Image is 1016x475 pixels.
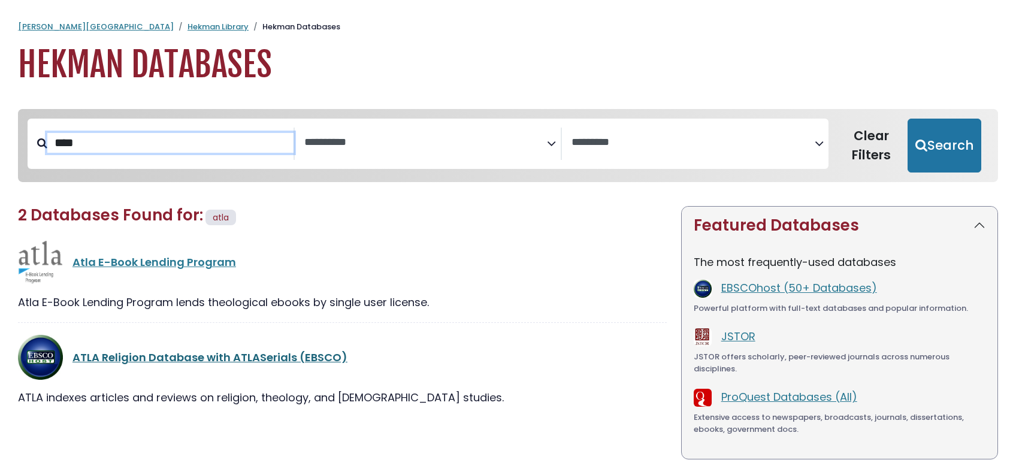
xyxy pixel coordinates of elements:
[213,211,229,223] span: atla
[721,329,755,344] a: JSTOR
[721,389,857,404] a: ProQuest Databases (All)
[249,21,340,33] li: Hekman Databases
[18,294,667,310] div: Atla E-Book Lending Program lends theological ebooks by single user license.
[18,204,203,226] span: 2 Databases Found for:
[694,254,985,270] p: The most frequently-used databases
[47,133,294,153] input: Search database by title or keyword
[304,137,547,149] textarea: Search
[682,207,997,244] button: Featured Databases
[836,119,908,173] button: Clear Filters
[72,255,236,270] a: Atla E-Book Lending Program
[694,302,985,314] div: Powerful platform with full-text databases and popular information.
[908,119,981,173] button: Submit for Search Results
[721,280,877,295] a: EBSCOhost (50+ Databases)
[18,21,174,32] a: [PERSON_NAME][GEOGRAPHIC_DATA]
[18,21,998,33] nav: breadcrumb
[18,45,998,85] h1: Hekman Databases
[694,412,985,435] div: Extensive access to newspapers, broadcasts, journals, dissertations, ebooks, government docs.
[571,137,814,149] textarea: Search
[18,389,667,406] div: ATLA indexes articles and reviews on religion, theology, and [DEMOGRAPHIC_DATA] studies.
[72,350,347,365] a: ATLA Religion Database with ATLASerials (EBSCO)
[188,21,249,32] a: Hekman Library
[694,351,985,374] div: JSTOR offers scholarly, peer-reviewed journals across numerous disciplines.
[18,109,998,182] nav: Search filters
